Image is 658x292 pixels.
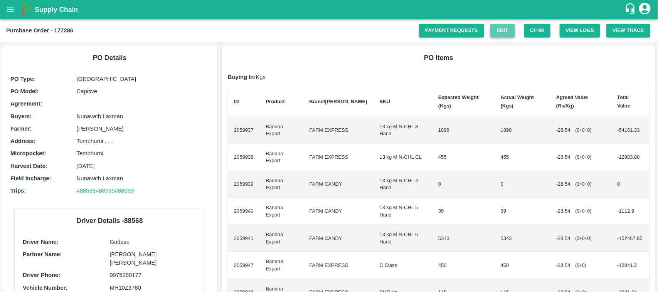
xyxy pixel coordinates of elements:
[77,174,209,183] p: Nunavath Laxman
[611,117,650,144] td: -54161.33
[432,171,495,198] td: 0
[10,101,42,107] b: Agreement:
[576,128,592,133] span: ( 0 + 0 )
[374,252,432,279] td: C Class
[585,154,590,160] span: + 0
[303,198,373,225] td: FARM CANDY
[6,27,73,34] b: Purchase Order - 177286
[228,252,260,279] td: 2059947
[8,52,211,63] h6: PO Details
[560,24,601,37] button: View Logs
[501,94,534,109] b: Actual Weight (Kgs)
[96,188,115,194] a: #88569
[10,76,35,82] b: PO Type :
[10,150,46,156] b: Micropocket :
[260,117,303,144] td: Banana Export
[35,6,78,13] b: Supply Chain
[10,188,26,194] b: Trips :
[260,171,303,198] td: Banana Export
[432,198,495,225] td: 39
[374,198,432,225] td: 13 kg M N-CHL 5 Hand
[10,138,35,144] b: Address :
[556,208,570,214] span: -28.54
[495,252,550,279] td: 450
[374,144,432,171] td: 13 kg M N-CHL CL
[21,215,199,226] h6: Driver Details - 88568
[556,181,570,187] span: -28.54
[438,94,479,109] b: Expected Weight (Kgs)
[380,99,390,104] b: SKU
[228,225,260,252] td: 2059941
[77,124,209,133] p: [PERSON_NAME]
[228,198,260,225] td: 2059940
[109,284,196,292] p: MH10Z3780
[309,99,367,104] b: Brand/[PERSON_NAME]
[10,163,47,169] b: Harvest Date :
[585,181,590,187] span: + 0
[228,73,650,81] p: Kgs
[611,198,650,225] td: -1112.9
[374,171,432,198] td: 13 kg M N-CHL 4 Hand
[303,171,373,198] td: FARM CANDY
[638,2,652,18] div: account of current user
[556,154,570,160] span: -28.54
[556,127,570,133] span: -28.54
[618,94,631,109] b: Total Value
[35,4,624,15] a: Supply Chain
[260,144,303,171] td: Banana Export
[432,252,495,279] td: 450
[303,252,373,279] td: FARM EXPRESS
[576,208,592,214] span: ( 0 + 0 )
[2,1,19,18] button: open drawer
[77,75,209,83] p: [GEOGRAPHIC_DATA]
[228,171,260,198] td: 2059939
[260,225,303,252] td: Banana Export
[77,87,209,96] p: Capitive
[585,128,590,133] span: + 0
[115,188,134,194] a: #88569
[303,225,373,252] td: FARM CANDY
[585,208,590,214] span: + 0
[495,144,550,171] td: 455
[23,285,67,291] b: Vehicle Number:
[611,225,650,252] td: -152467.85
[10,113,32,119] b: Buyers :
[576,263,586,268] span: ( 0 + 0 )
[432,144,495,171] td: 455
[23,251,62,257] b: Partner Name:
[611,144,650,171] td: -12983.88
[432,225,495,252] td: 5343
[10,126,32,132] b: Farmer :
[77,188,96,194] a: #88568
[303,144,373,171] td: FARM EXPRESS
[611,252,650,279] td: -12841.2
[234,99,239,104] b: ID
[77,137,209,145] p: Tembhurni , , ,
[23,272,60,278] b: Driver Phone:
[266,99,285,104] b: Product
[260,252,303,279] td: Banana Export
[374,117,432,144] td: 13 kg M N-CHL 8 Hand
[10,88,39,94] b: PO Model :
[495,171,550,198] td: 0
[77,149,209,158] p: Tembhurni
[77,162,209,170] p: [DATE]
[606,24,650,37] button: View Trace
[77,112,209,121] p: Nunavath Laxman
[611,171,650,198] td: 0
[260,198,303,225] td: Banana Export
[556,235,570,241] span: -28.54
[556,94,588,109] b: Agreed Value (Rs/Kg)
[432,117,495,144] td: 1898
[228,117,260,144] td: 2059937
[109,250,196,267] p: [PERSON_NAME] [PERSON_NAME]
[495,198,550,225] td: 39
[556,262,570,268] span: -28.54
[495,225,550,252] td: 5343
[419,24,484,37] a: Payment Requests
[303,117,373,144] td: FARM EXPRESS
[23,239,58,245] b: Driver Name:
[228,144,260,171] td: 2059938
[109,271,196,279] p: 9975280177
[109,238,196,246] p: Godase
